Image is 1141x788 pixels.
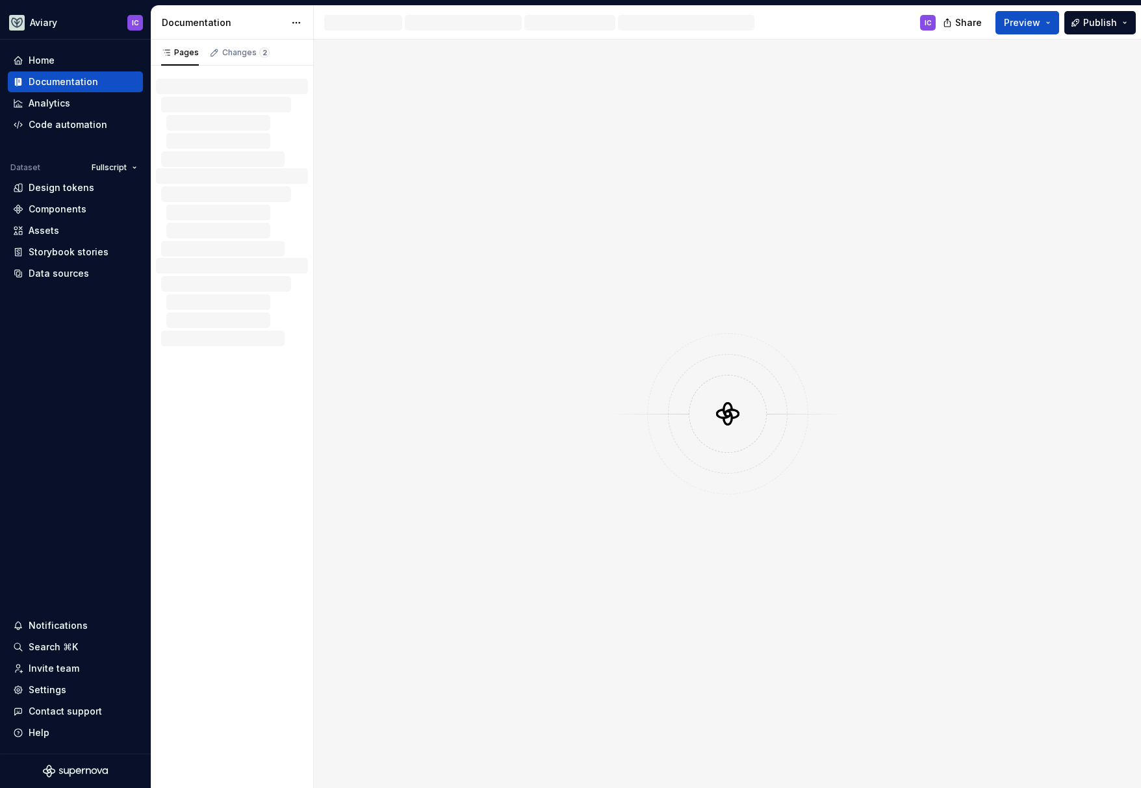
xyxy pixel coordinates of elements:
[29,224,59,237] div: Assets
[8,701,143,722] button: Contact support
[9,15,25,31] img: 256e2c79-9abd-4d59-8978-03feab5a3943.png
[8,242,143,262] a: Storybook stories
[1083,16,1117,29] span: Publish
[29,118,107,131] div: Code automation
[29,619,88,632] div: Notifications
[8,50,143,71] a: Home
[222,47,270,58] div: Changes
[29,181,94,194] div: Design tokens
[29,641,78,654] div: Search ⌘K
[1004,16,1040,29] span: Preview
[29,75,98,88] div: Documentation
[8,114,143,135] a: Code automation
[8,177,143,198] a: Design tokens
[995,11,1059,34] button: Preview
[92,162,127,173] span: Fullscript
[29,662,79,675] div: Invite team
[3,8,148,36] button: AviaryIC
[30,16,57,29] div: Aviary
[29,246,109,259] div: Storybook stories
[10,162,40,173] div: Dataset
[259,47,270,58] span: 2
[29,726,49,739] div: Help
[29,203,86,216] div: Components
[29,683,66,696] div: Settings
[8,220,143,241] a: Assets
[29,267,89,280] div: Data sources
[29,97,70,110] div: Analytics
[1064,11,1136,34] button: Publish
[8,680,143,700] a: Settings
[162,16,285,29] div: Documentation
[8,637,143,657] button: Search ⌘K
[8,722,143,743] button: Help
[955,16,982,29] span: Share
[8,263,143,284] a: Data sources
[925,18,932,28] div: IC
[8,93,143,114] a: Analytics
[86,159,143,177] button: Fullscript
[29,705,102,718] div: Contact support
[161,47,199,58] div: Pages
[8,615,143,636] button: Notifications
[936,11,990,34] button: Share
[8,658,143,679] a: Invite team
[132,18,139,28] div: IC
[8,71,143,92] a: Documentation
[43,765,108,778] svg: Supernova Logo
[29,54,55,67] div: Home
[8,199,143,220] a: Components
